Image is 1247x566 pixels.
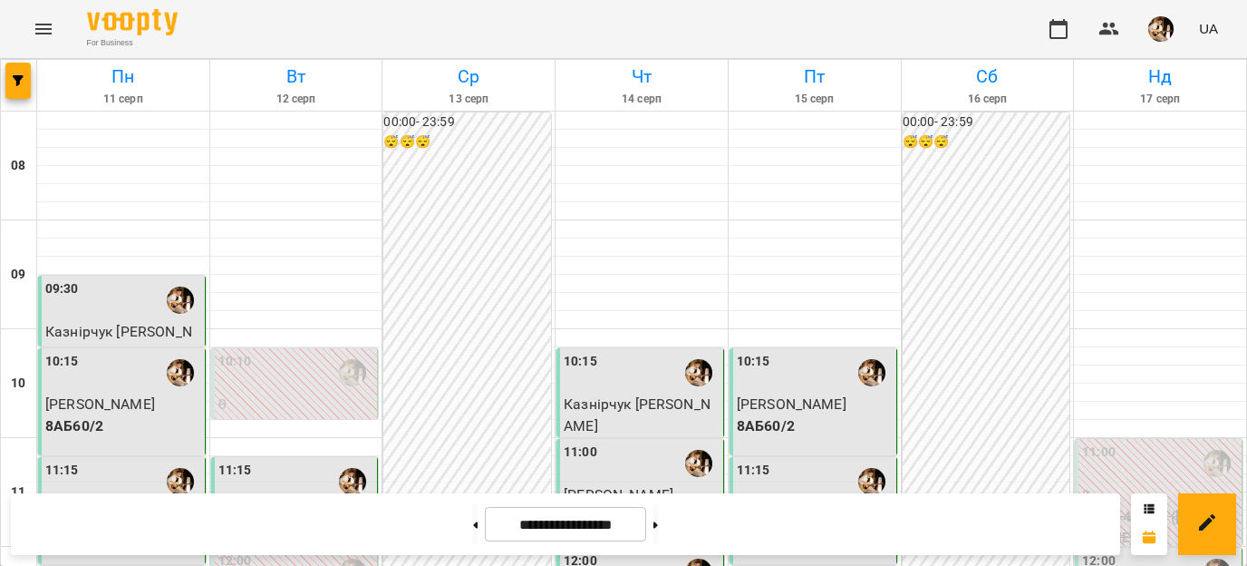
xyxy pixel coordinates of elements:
[558,63,725,91] h6: Чт
[11,156,25,176] h6: 08
[564,436,720,458] p: 8АБ45/2
[385,63,552,91] h6: Ср
[167,287,194,314] img: Сергій ВЛАСОВИЧ
[1082,443,1116,463] label: 11:00
[558,91,725,108] h6: 14 серп
[903,112,1070,132] h6: 00:00 - 23:59
[564,352,597,372] label: 10:15
[685,450,712,477] img: Сергій ВЛАСОВИЧ
[40,63,207,91] h6: Пн
[731,63,898,91] h6: Пт
[218,461,252,481] label: 11:15
[213,91,380,108] h6: 12 серп
[383,112,551,132] h6: 00:00 - 23:59
[1077,63,1243,91] h6: Нд
[45,279,79,299] label: 09:30
[1199,19,1218,38] span: UA
[904,63,1071,91] h6: Сб
[213,63,380,91] h6: Вт
[87,9,178,35] img: Voopty Logo
[218,415,374,437] p: Бк45/зі сплатою
[45,415,201,437] p: 8АБ60/2
[564,395,710,434] span: Казнірчук [PERSON_NAME]
[1077,91,1243,108] h6: 17 серп
[737,415,893,437] p: 8АБ60/2
[737,352,770,372] label: 10:15
[11,374,25,394] h6: 10
[218,394,374,415] p: 0
[385,91,552,108] h6: 13 серп
[1192,12,1225,45] button: UA
[339,359,366,386] img: Сергій ВЛАСОВИЧ
[22,7,65,51] button: Menu
[218,352,252,372] label: 10:10
[383,132,551,152] h6: 😴😴😴
[11,265,25,285] h6: 09
[858,468,885,495] img: Сергій ВЛАСОВИЧ
[45,352,79,372] label: 10:15
[45,323,192,362] span: Казнірчук [PERSON_NAME]
[904,91,1071,108] h6: 16 серп
[903,132,1070,152] h6: 😴😴😴
[737,395,846,413] span: [PERSON_NAME]
[1203,450,1231,477] img: Сергій ВЛАСОВИЧ
[40,91,207,108] h6: 11 серп
[1148,16,1174,42] img: 0162ea527a5616b79ea1cf03ccdd73a5.jpg
[339,468,366,495] img: Сергій ВЛАСОВИЧ
[45,461,79,481] label: 11:15
[731,91,898,108] h6: 15 серп
[167,468,194,495] img: Сергій ВЛАСОВИЧ
[685,359,712,386] img: Сергій ВЛАСОВИЧ
[45,395,155,413] span: [PERSON_NAME]
[167,359,194,386] img: Сергій ВЛАСОВИЧ
[737,461,770,481] label: 11:15
[858,359,885,386] img: Сергій ВЛАСОВИЧ
[564,443,597,463] label: 11:00
[87,37,178,49] span: For Business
